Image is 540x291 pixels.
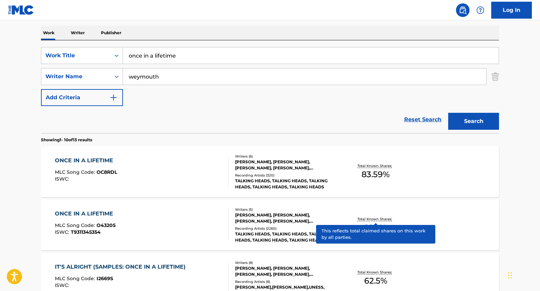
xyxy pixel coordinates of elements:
[235,279,337,284] div: Recording Artists ( 8 )
[357,270,394,275] p: Total Known Shares:
[235,212,337,224] div: [PERSON_NAME], [PERSON_NAME], [PERSON_NAME], [PERSON_NAME], [PERSON_NAME]
[235,173,337,178] div: Recording Artists ( 320 )
[55,282,71,288] span: ISWC :
[401,112,445,127] a: Reset Search
[69,26,87,40] p: Writer
[45,51,106,60] div: Work Title
[41,137,92,143] p: Showing 1 - 10 of 13 results
[55,222,97,228] span: MLC Song Code :
[235,207,337,212] div: Writers ( 5 )
[235,231,337,243] div: TALKING HEADS, TALKING HEADS, TALKING HEADS, TALKING HEADS, TALKING HEADS
[41,146,499,197] a: ONCE IN A LIFETIMEMLC Song Code:OC8RDLISWC:Writers (6)[PERSON_NAME], [PERSON_NAME], [PERSON_NAME]...
[235,226,337,231] div: Recording Artists ( 2260 )
[459,6,467,14] img: search
[506,258,540,291] iframe: Chat Widget
[361,168,390,181] span: 83.59 %
[97,222,116,228] span: O43205
[235,154,337,159] div: Writers ( 6 )
[357,163,394,168] p: Total Known Shares:
[41,89,123,106] button: Add Criteria
[55,169,97,175] span: MLC Song Code :
[45,72,106,81] div: Writer Name
[55,176,71,182] span: ISWC :
[235,260,337,265] div: Writers ( 8 )
[55,210,117,218] div: ONCE IN A LIFETIME
[491,2,532,19] a: Log In
[71,229,101,235] span: T9311345354
[456,3,470,17] a: Public Search
[97,169,117,175] span: OC8RDL
[508,265,512,286] div: Drag
[235,178,337,190] div: TALKING HEADS, TALKING HEADS, TALKING HEADS, TALKING HEADS, TALKING HEADS
[364,275,387,287] span: 62.5 %
[357,216,394,222] p: Total Known Shares:
[99,26,123,40] p: Publisher
[55,263,189,271] div: IT'S ALRIGHT (SAMPLES: ONCE IN A LIFETIME)
[8,5,34,15] img: MLC Logo
[55,275,97,282] span: MLC Song Code :
[109,93,118,102] img: 9d2ae6d4665cec9f34b9.svg
[55,229,71,235] span: ISWC :
[97,275,113,282] span: I2669S
[365,222,386,234] span: 100 %
[55,157,117,165] div: ONCE IN A LIFETIME
[492,68,499,85] img: Delete Criterion
[41,200,499,250] a: ONCE IN A LIFETIMEMLC Song Code:O43205ISWC:T9311345354Writers (5)[PERSON_NAME], [PERSON_NAME], [P...
[235,159,337,171] div: [PERSON_NAME], [PERSON_NAME], [PERSON_NAME], [PERSON_NAME], [PERSON_NAME], [PERSON_NAME]
[476,6,484,14] img: help
[41,26,57,40] p: Work
[235,265,337,277] div: [PERSON_NAME], [PERSON_NAME], [PERSON_NAME], [PERSON_NAME], [PERSON_NAME], [PERSON_NAME], [PERSON...
[448,113,499,130] button: Search
[41,47,499,133] form: Search Form
[474,3,487,17] div: Help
